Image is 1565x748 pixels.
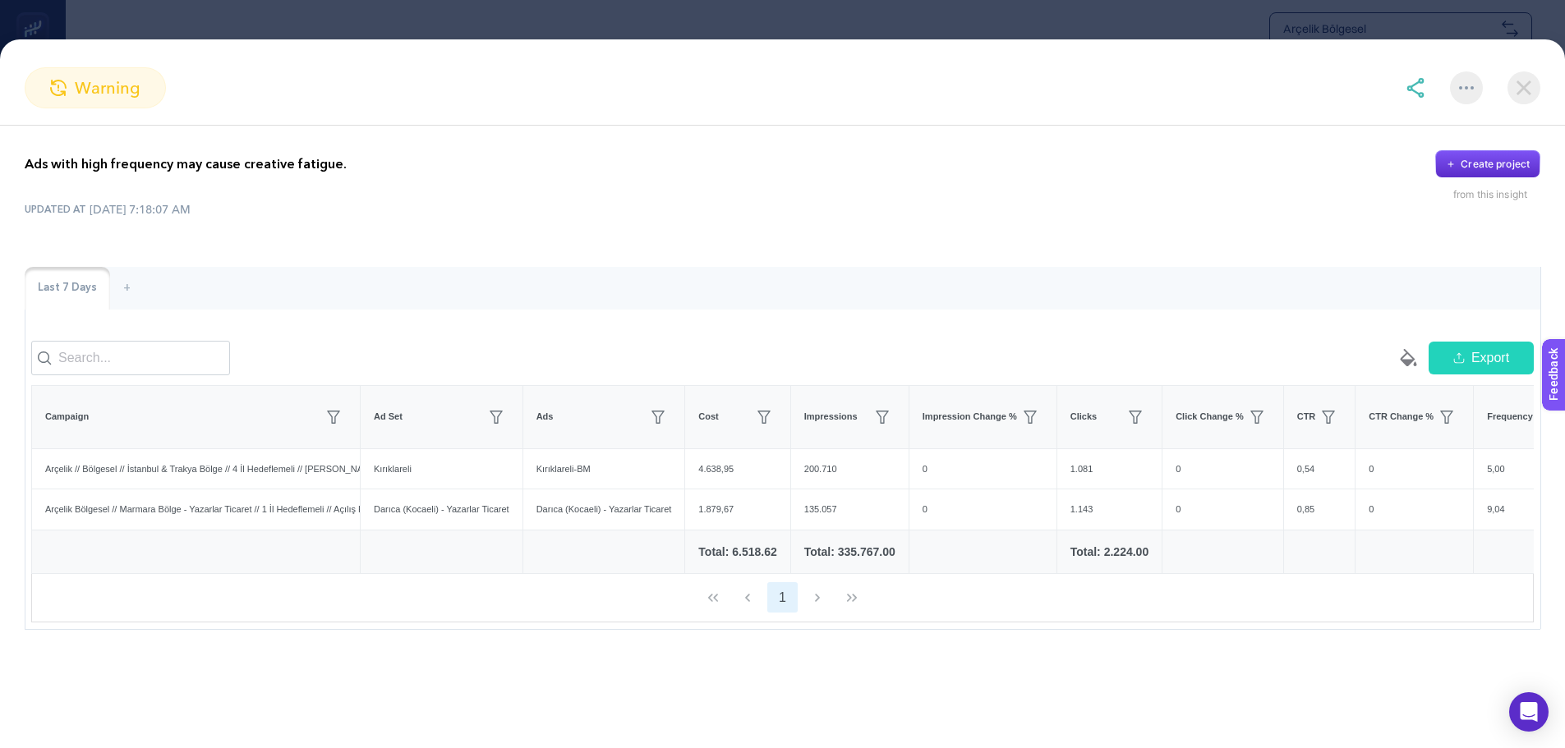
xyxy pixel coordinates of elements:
[1162,489,1283,530] div: 0
[698,410,718,424] span: Cost
[1070,544,1148,560] div: Total: 2.224.00
[767,582,799,613] button: 1
[923,410,1017,424] span: Impression Change %
[523,449,685,489] div: Kırıklareli-BM
[1057,489,1162,530] div: 1.143
[791,449,909,489] div: 200.710
[31,341,230,375] input: Search...
[374,410,403,424] span: Ad Set
[361,489,522,530] div: Darıca (Kocaeli) - Yazarlar Ticaret
[1453,188,1540,201] div: from this insight
[50,80,67,96] img: warning
[685,449,789,489] div: 4.638,95
[1356,489,1473,530] div: 0
[1429,342,1534,374] button: Export
[909,449,1056,489] div: 0
[698,544,776,560] div: Total: 6.518.62
[1176,410,1244,424] span: Click Change %
[1057,449,1162,489] div: 1.081
[909,489,1056,530] div: 0
[1356,449,1473,489] div: 0
[1487,410,1533,424] span: Frequency
[32,489,360,530] div: Arçelik Bölgesel // Marmara Bölge - Yazarlar Ticaret // 1 İl Hedeflemeli // Açılış Kampanyası // ...
[1459,86,1474,89] img: More options
[1369,410,1434,424] span: CTR Change %
[25,267,110,310] div: Last 7 Days
[536,410,554,424] span: Ads
[1509,692,1549,732] div: Open Intercom Messenger
[804,410,858,424] span: Impressions
[1162,449,1283,489] div: 0
[1461,158,1530,171] div: Create project
[1070,410,1097,424] span: Clicks
[1435,150,1540,178] button: Create project
[1284,489,1356,530] div: 0,85
[791,489,909,530] div: 135.057
[1406,78,1425,98] img: share
[110,267,144,310] div: +
[25,203,86,216] span: UPDATED AT
[804,544,895,560] div: Total: 335.767.00
[45,410,89,424] span: Campaign
[523,489,685,530] div: Darıca (Kocaeli) - Yazarlar Ticaret
[90,201,191,218] time: [DATE] 7:18:07 AM
[32,449,360,489] div: Arçelik // Bölgesel // İstanbul & Trakya Bölge // 4 İl Hedeflemeli // [PERSON_NAME] // Facebook /...
[685,489,789,530] div: 1.879,67
[361,449,522,489] div: Kırıklareli
[10,5,62,18] span: Feedback
[1507,71,1540,104] img: close-dialog
[75,76,140,100] span: warning
[1284,449,1356,489] div: 0,54
[1471,348,1509,368] span: Export
[1297,410,1316,424] span: CTR
[25,154,347,174] p: Ads with high frequency may cause creative fatigue.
